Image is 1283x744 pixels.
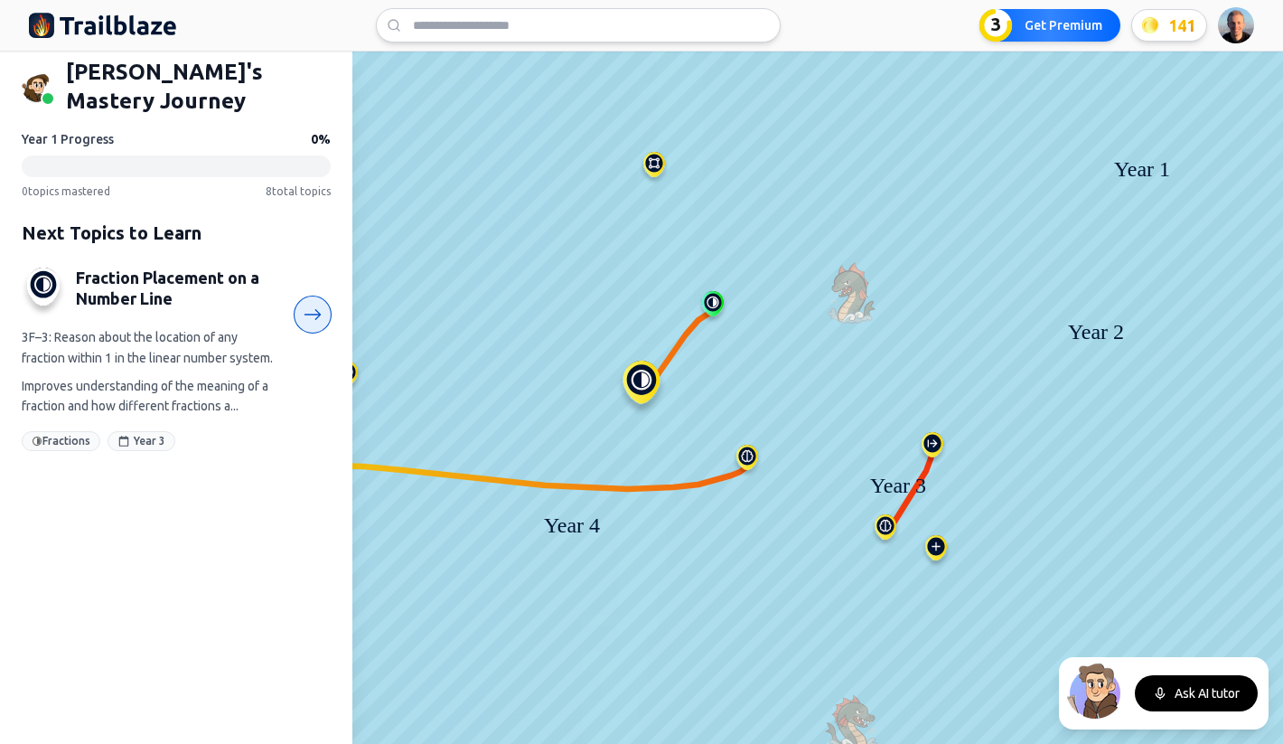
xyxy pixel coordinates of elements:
[979,9,1120,42] button: 3Get Premium
[29,11,177,40] img: Trailblaze Education Logo
[613,361,670,416] img: Fraction Placement on a Number Line
[22,268,65,316] img: Fraction Placement on a Number Line icon
[1066,661,1124,719] img: North
[922,535,951,568] img: Columnar Addition and Subtraction
[22,221,331,246] h2: Next Topics to Learn
[853,469,943,502] div: Year 3
[22,327,273,417] div: 3F–3: Reason about the location of any fraction within 1 in the linear number system. Improves un...
[698,291,727,324] img: Finding Unit Fractions of Quantities
[1051,315,1141,343] div: Year 2
[22,130,114,148] h3: Year 1 Progress
[527,509,617,536] div: Year 4
[22,431,100,451] div: Fractions
[22,184,110,199] span: 0 topics mastered
[1051,315,1141,348] div: Year 2
[1135,675,1258,711] button: Ask AI tutor
[1097,153,1187,185] div: Year 1
[871,514,900,547] img: Scaling Number Facts by 10
[1097,153,1187,180] div: Year 1
[918,432,947,465] img: Decomposing Three-digit Numbers
[76,268,273,308] h3: Fraction Placement on a Number Line
[1218,7,1254,43] img: ACg8ocLVxQ1Wu2T8akHoeqeZjBgdDgA07w1zwGNtHwoELAzSpgfDD1gg=s96-c
[1168,13,1195,38] span: 141
[733,445,762,477] img: Multiplication and Division Fact Mastery
[266,184,331,199] span: 8 total topics
[527,509,617,542] div: Year 4
[108,431,175,451] div: Year 3
[640,152,669,184] img: Drawing and Analyzing Polygons
[853,469,943,496] div: Year 3
[22,71,52,101] img: boy avatar
[66,58,331,116] h1: [PERSON_NAME] 's Mastery Journey
[311,130,331,148] span: 0 %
